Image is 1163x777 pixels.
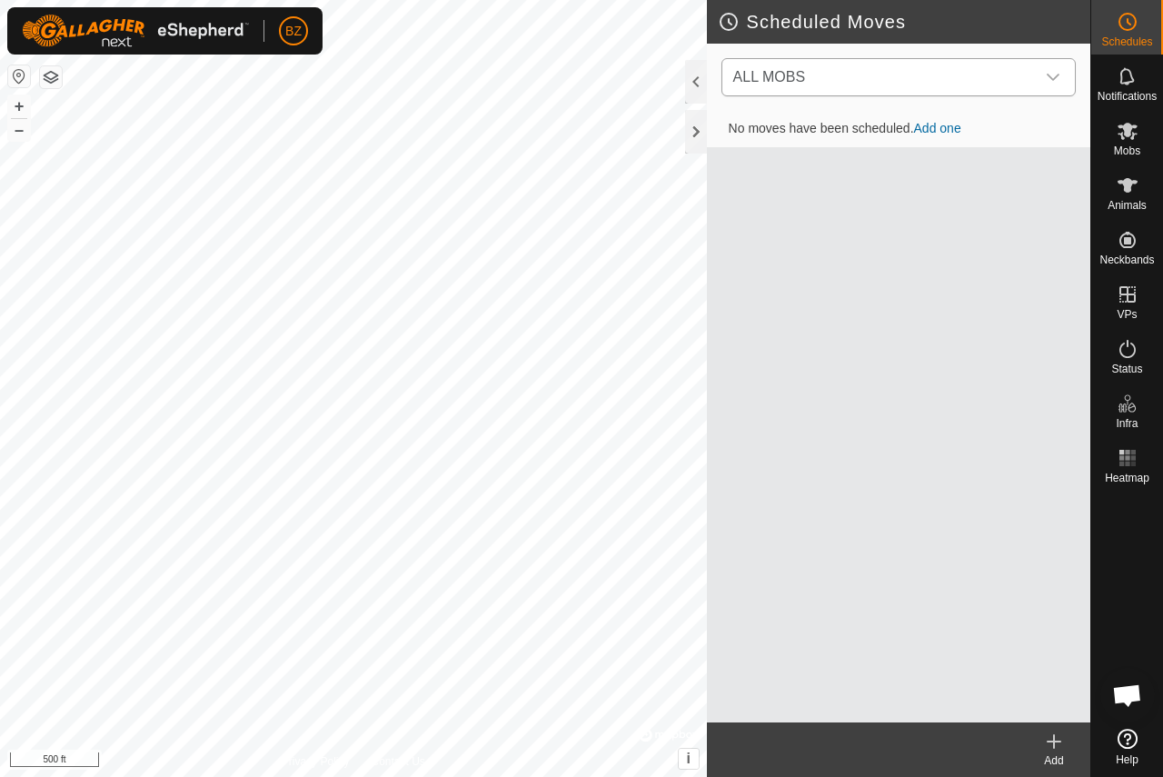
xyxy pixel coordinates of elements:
[8,65,30,87] button: Reset Map
[1098,91,1157,102] span: Notifications
[686,751,690,766] span: i
[714,121,976,135] span: No moves have been scheduled.
[733,69,805,85] span: ALL MOBS
[1035,59,1071,95] div: dropdown trigger
[40,66,62,88] button: Map Layers
[1114,145,1140,156] span: Mobs
[1105,473,1149,483] span: Heatmap
[22,15,249,47] img: Gallagher Logo
[726,59,1035,95] span: ALL MOBS
[1111,364,1142,374] span: Status
[285,22,302,41] span: BZ
[1100,668,1155,722] div: Open chat
[282,753,350,770] a: Privacy Policy
[371,753,424,770] a: Contact Us
[8,119,30,141] button: –
[1101,36,1152,47] span: Schedules
[1099,254,1154,265] span: Neckbands
[1116,754,1138,765] span: Help
[1018,752,1090,769] div: Add
[914,121,961,135] a: Add one
[1116,418,1138,429] span: Infra
[1117,309,1137,320] span: VPs
[1091,722,1163,772] a: Help
[718,11,1090,33] h2: Scheduled Moves
[679,749,699,769] button: i
[8,95,30,117] button: +
[1108,200,1147,211] span: Animals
